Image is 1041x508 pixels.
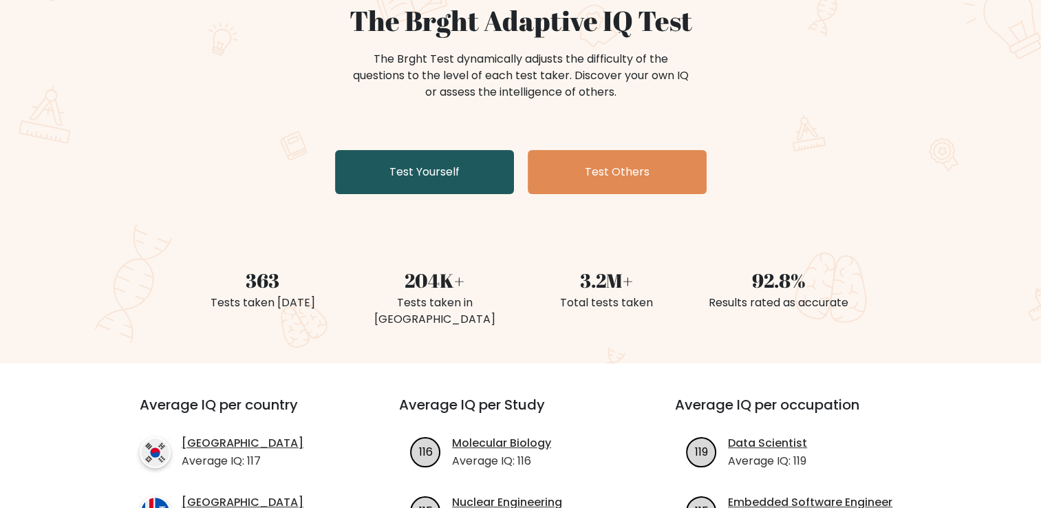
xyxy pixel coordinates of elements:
text: 116 [419,443,433,459]
h3: Average IQ per country [140,396,350,430]
h3: Average IQ per occupation [675,396,918,430]
div: Total tests taken [529,295,685,311]
a: Data Scientist [728,435,807,452]
div: Tests taken in [GEOGRAPHIC_DATA] [357,295,513,328]
h3: Average IQ per Study [399,396,642,430]
a: Test Yourself [335,150,514,194]
div: The Brght Test dynamically adjusts the difficulty of the questions to the level of each test take... [349,51,693,100]
a: Test Others [528,150,707,194]
div: 3.2M+ [529,266,685,295]
div: 204K+ [357,266,513,295]
div: 92.8% [701,266,857,295]
text: 119 [695,443,708,459]
div: Tests taken [DATE] [185,295,341,311]
p: Average IQ: 119 [728,453,807,469]
p: Average IQ: 117 [182,453,303,469]
a: [GEOGRAPHIC_DATA] [182,435,303,452]
h1: The Brght Adaptive IQ Test [185,4,857,37]
a: Molecular Biology [452,435,551,452]
img: country [140,437,171,468]
p: Average IQ: 116 [452,453,551,469]
div: Results rated as accurate [701,295,857,311]
div: 363 [185,266,341,295]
